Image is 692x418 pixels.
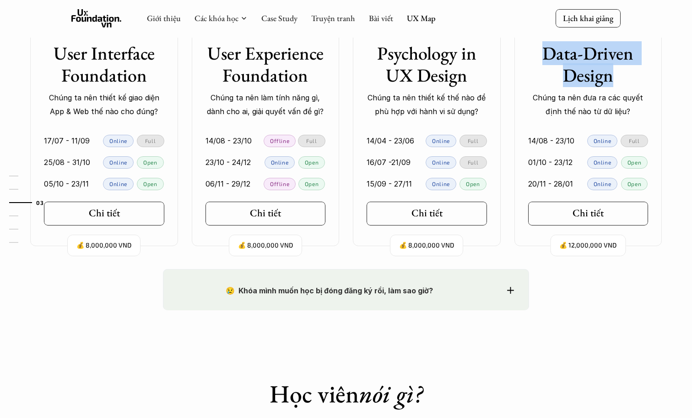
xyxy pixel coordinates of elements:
strong: 03 [36,199,43,205]
h3: Psychology in UX Design [367,42,487,86]
a: Giới thiệu [147,13,181,23]
p: Online [271,159,289,165]
p: Online [109,137,127,144]
p: Chúng ta nên đưa ra các quyết định thế nào từ dữ liệu? [528,91,649,119]
p: Online [432,181,450,187]
p: Open [627,159,641,165]
a: Chi tiết [528,202,649,225]
a: Chi tiết [205,202,326,225]
h3: User Interface Foundation [44,42,164,86]
p: Open [143,159,157,165]
p: Chúng ta nên thiết kế giao diện App & Web thế nào cho đúng? [44,91,164,119]
h3: User Experience Foundation [205,42,326,86]
a: Lịch khai giảng [556,9,621,27]
h5: Chi tiết [89,207,120,219]
p: 💰 12,000,000 VND [559,239,616,252]
p: 💰 8,000,000 VND [399,239,454,252]
h5: Chi tiết [250,207,281,219]
p: 💰 8,000,000 VND [238,239,293,252]
p: Online [109,181,127,187]
p: 20/11 - 28/01 [528,177,573,191]
a: UX Map [407,13,436,23]
p: Online [594,181,611,187]
p: Open [627,181,641,187]
p: Online [594,137,611,144]
a: Truyện tranh [311,13,355,23]
p: Full [468,159,478,165]
p: 01/10 - 23/12 [528,155,573,169]
h5: Chi tiết [573,207,604,219]
a: Các khóa học [195,13,238,23]
em: nói gì? [359,378,422,410]
p: Chúng ta nên làm tính năng gì, dành cho ai, giải quyết vấn đề gì? [205,91,326,119]
a: Case Study [261,13,297,23]
p: Open [466,181,480,187]
p: Online [432,159,450,165]
p: Offline [270,181,289,187]
p: Online [109,159,127,165]
h1: Học viên [211,379,481,409]
p: Open [305,159,319,165]
p: Online [432,137,450,144]
a: Chi tiết [44,202,164,225]
p: Chúng ta nên thiết kế thế nào để phù hợp với hành vi sử dụng? [367,91,487,119]
p: Online [594,159,611,165]
p: 16/07 -21/09 [367,155,411,169]
p: Full [145,137,156,144]
p: 23/10 - 24/12 [205,155,251,169]
p: 💰 8,000,000 VND [76,239,131,252]
p: Open [143,181,157,187]
h3: Data-Driven Design [528,42,649,86]
p: Lịch khai giảng [563,13,613,23]
strong: 😢 Khóa mình muốn học bị đóng đăng ký rồi, làm sao giờ? [226,286,433,295]
p: Full [306,137,317,144]
p: Offline [270,137,289,144]
p: 14/04 - 23/06 [367,134,414,148]
h5: Chi tiết [411,207,443,219]
p: 06/11 - 29/12 [205,177,250,191]
p: 14/08 - 23/10 [528,134,574,148]
p: Open [305,181,319,187]
p: Full [629,137,639,144]
a: Bài viết [369,13,393,23]
p: 15/09 - 27/11 [367,177,412,191]
p: Full [468,137,478,144]
a: Chi tiết [367,202,487,225]
a: 03 [9,197,53,208]
p: 14/08 - 23/10 [205,134,252,148]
